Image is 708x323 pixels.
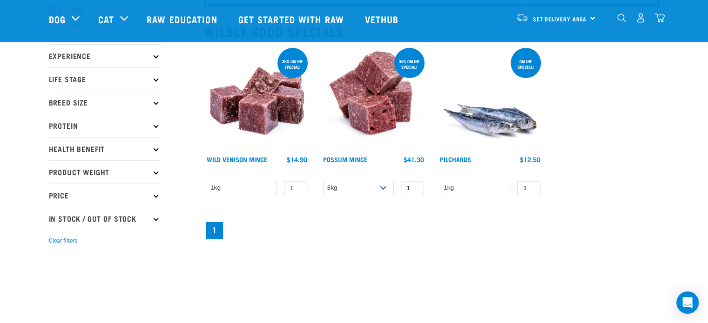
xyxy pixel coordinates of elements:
[533,17,587,20] span: Set Delivery Area
[655,13,665,23] img: home-icon@2x.png
[676,291,699,314] div: Open Intercom Messenger
[49,160,161,184] p: Product Weight
[356,0,411,38] a: Vethub
[49,114,161,137] p: Protein
[204,46,310,152] img: Pile Of Cubed Wild Venison Mince For Pets
[49,12,66,26] a: Dog
[137,0,229,38] a: Raw Education
[49,44,161,67] p: Experience
[511,54,541,74] div: ONLINE SPECIAL!
[323,158,367,161] a: Possum Mince
[49,91,161,114] p: Breed Size
[636,13,646,23] img: user.png
[49,137,161,160] p: Health Benefit
[404,156,424,163] div: $41.30
[206,222,223,239] a: Page 1
[49,237,77,245] button: Clear filters
[98,12,114,26] a: Cat
[49,184,161,207] p: Price
[49,67,161,91] p: Life Stage
[438,46,543,152] img: Four Whole Pilchards
[516,13,528,22] img: van-moving.png
[287,156,307,163] div: $14.90
[440,158,471,161] a: Pilchards
[517,181,540,195] input: 1
[49,207,161,230] p: In Stock / Out Of Stock
[394,54,425,74] div: 3kg online special!
[617,13,626,22] img: home-icon-1@2x.png
[401,181,424,195] input: 1
[277,54,308,74] div: 3kg online special!
[284,181,307,195] input: 1
[520,156,540,163] div: $12.50
[321,46,426,152] img: 1102 Possum Mince 01
[229,0,356,38] a: Get started with Raw
[204,220,660,241] nav: pagination
[207,158,267,161] a: Wild Venison Mince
